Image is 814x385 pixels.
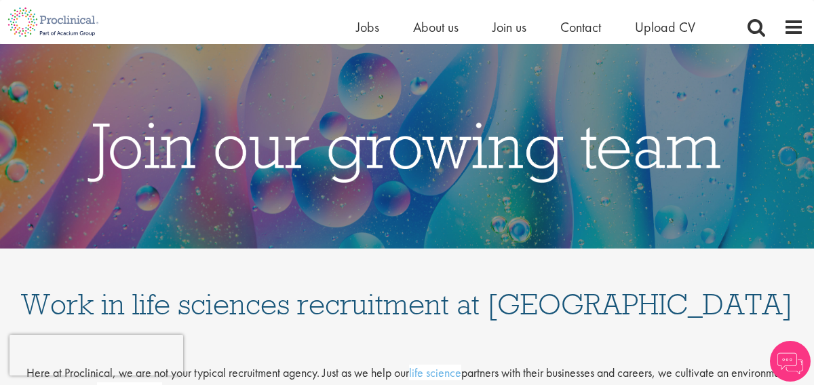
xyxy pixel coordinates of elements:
[9,335,183,375] iframe: reCAPTCHA
[492,18,526,36] a: Join us
[560,18,601,36] a: Contact
[413,18,459,36] a: About us
[409,365,461,380] a: life science
[356,18,379,36] a: Jobs
[20,262,794,319] h1: Work in life sciences recruitment at [GEOGRAPHIC_DATA]
[635,18,695,36] a: Upload CV
[770,341,811,382] img: Chatbot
